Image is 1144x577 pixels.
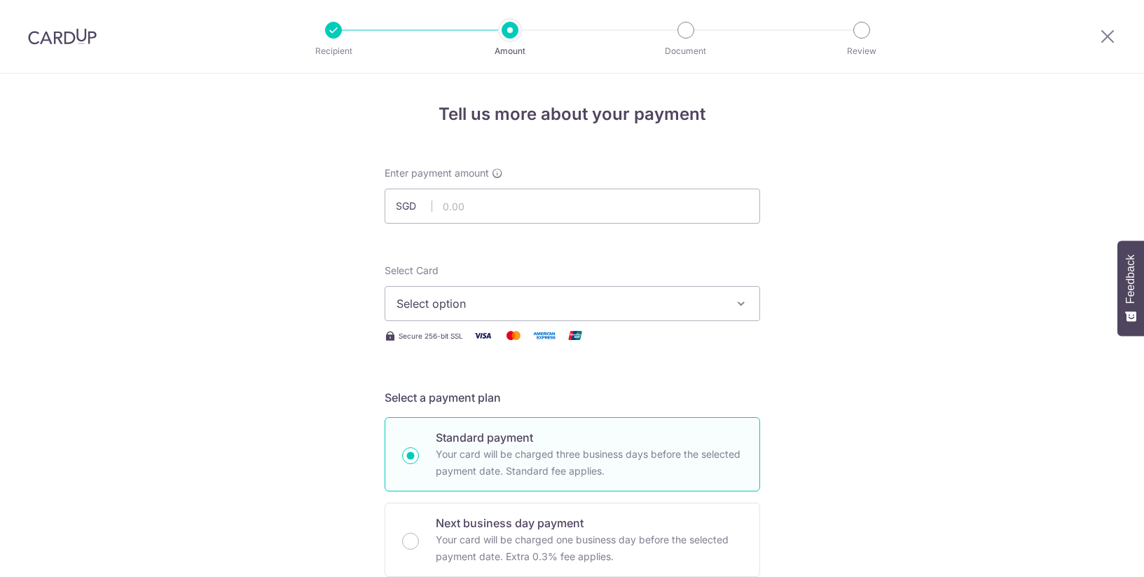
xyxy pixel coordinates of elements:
h5: Select a payment plan [385,389,760,406]
p: Amount [458,44,562,58]
h4: Tell us more about your payment [385,102,760,127]
img: CardUp [28,28,97,45]
img: American Express [530,327,558,344]
p: Recipient [282,44,385,58]
input: 0.00 [385,189,760,224]
span: Enter payment amount [385,166,489,180]
span: Feedback [1124,254,1137,304]
img: Union Pay [561,327,589,344]
span: Secure 256-bit SSL [399,330,463,341]
span: Select option [397,295,723,312]
p: Standard payment [436,429,743,446]
p: Document [634,44,738,58]
img: Visa [469,327,497,344]
p: Review [810,44,914,58]
span: SGD [396,199,432,213]
p: Your card will be charged one business day before the selected payment date. Extra 0.3% fee applies. [436,531,743,565]
p: Next business day payment [436,515,743,531]
span: translation missing: en.payables.payment_networks.credit_card.summary.labels.select_card [385,264,439,276]
p: Your card will be charged three business days before the selected payment date. Standard fee appl... [436,446,743,480]
button: Feedback - Show survey [1117,240,1144,336]
button: Select option [385,286,760,321]
img: Mastercard [499,327,528,344]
